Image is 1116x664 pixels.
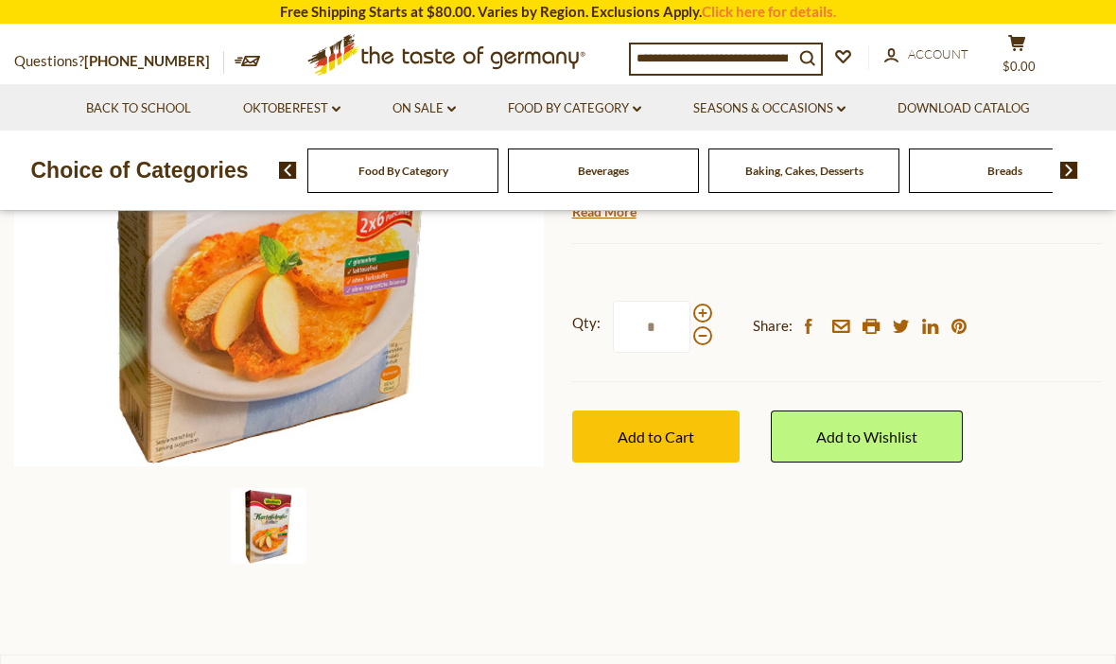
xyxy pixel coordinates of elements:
[753,314,793,338] span: Share:
[987,164,1022,178] a: Breads
[14,49,224,74] p: Questions?
[613,301,690,353] input: Qty:
[231,488,306,564] img: Werners Saxon Potato Pancake Mix, 12 pc.
[572,311,601,335] strong: Qty:
[1003,59,1036,74] span: $0.00
[988,34,1045,81] button: $0.00
[279,162,297,179] img: previous arrow
[884,44,968,65] a: Account
[84,52,210,69] a: [PHONE_NUMBER]
[1060,162,1078,179] img: next arrow
[572,202,636,221] a: Read More
[745,164,863,178] a: Baking, Cakes, Desserts
[702,3,836,20] a: Click here for details.
[771,411,963,463] a: Add to Wishlist
[508,98,641,119] a: Food By Category
[358,164,448,178] a: Food By Category
[898,98,1030,119] a: Download Catalog
[572,411,740,463] button: Add to Cart
[392,98,456,119] a: On Sale
[693,98,846,119] a: Seasons & Occasions
[908,46,968,61] span: Account
[243,98,340,119] a: Oktoberfest
[86,98,191,119] a: Back to School
[618,428,694,446] span: Add to Cart
[578,164,629,178] a: Beverages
